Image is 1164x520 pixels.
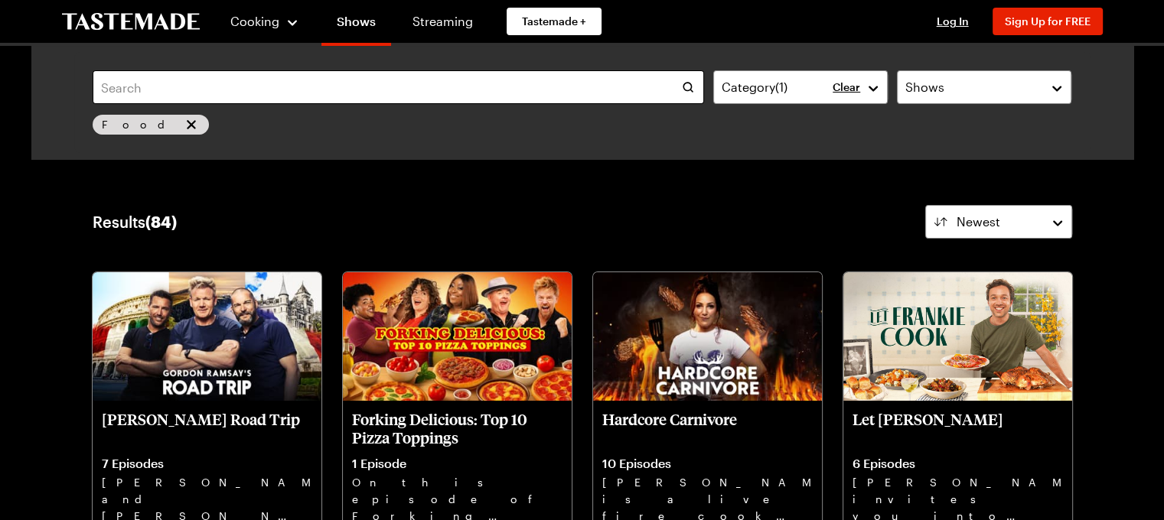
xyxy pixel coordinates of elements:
[602,456,813,471] p: 10 Episodes
[993,8,1103,35] button: Sign Up for FREE
[602,410,813,447] p: Hardcore Carnivore
[352,456,562,471] p: 1 Episode
[102,410,312,447] p: [PERSON_NAME] Road Trip
[957,213,1000,231] span: Newest
[713,70,888,104] button: Category(1)
[722,78,856,96] div: Category ( 1 )
[230,14,279,28] span: Cooking
[853,456,1063,471] p: 6 Episodes
[897,70,1071,104] button: Shows
[93,213,177,231] div: Results
[925,205,1072,239] button: Newest
[905,78,944,96] span: Shows
[102,456,312,471] p: 7 Episodes
[937,15,969,28] span: Log In
[145,213,177,231] span: ( 84 )
[1005,15,1091,28] span: Sign Up for FREE
[93,272,321,401] img: Gordon Ramsay's Road Trip
[352,410,562,447] p: Forking Delicious: Top 10 Pizza Toppings
[321,3,391,46] a: Shows
[93,70,704,104] input: Search
[843,272,1072,401] img: Let Frankie Cook
[833,80,860,94] p: Clear
[833,80,860,94] button: Clear Category filter
[230,3,300,40] button: Cooking
[102,116,180,133] span: Food
[343,272,572,401] img: Forking Delicious: Top 10 Pizza Toppings
[507,8,602,35] a: Tastemade +
[183,116,200,133] button: remove Food
[922,14,983,29] button: Log In
[62,13,200,31] a: To Tastemade Home Page
[522,14,586,29] span: Tastemade +
[853,410,1063,447] p: Let [PERSON_NAME]
[593,272,822,401] img: Hardcore Carnivore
